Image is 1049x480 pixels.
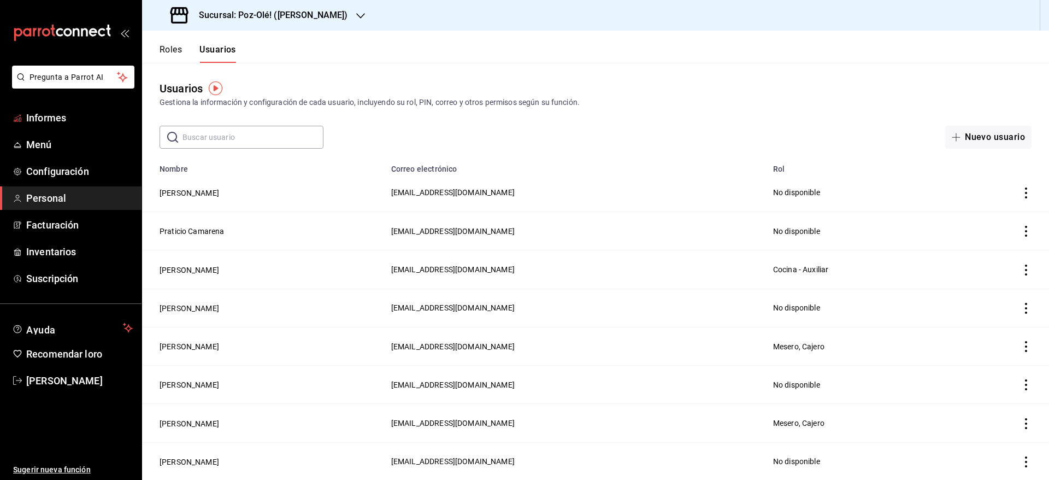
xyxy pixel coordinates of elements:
span: [EMAIL_ADDRESS][DOMAIN_NAME] [391,419,515,428]
font: Configuración [26,166,89,177]
button: [PERSON_NAME] [160,341,219,352]
span: Mesero, Cajero [773,419,824,428]
span: [EMAIL_ADDRESS][DOMAIN_NAME] [391,265,515,274]
font: Facturación [26,219,79,231]
font: Usuarios [199,44,236,55]
span: Cocina - Auxiliar [773,265,829,274]
span: [EMAIL_ADDRESS][DOMAIN_NAME] [391,381,515,389]
button: actions [1021,226,1032,237]
span: [EMAIL_ADDRESS][DOMAIN_NAME] [391,227,515,236]
font: Informes [26,112,66,124]
button: abrir_cajón_menú [120,28,129,37]
span: [EMAIL_ADDRESS][DOMAIN_NAME] [391,303,515,312]
td: No disponible [767,174,971,212]
td: No disponible [767,212,971,250]
button: [PERSON_NAME] [160,418,219,429]
button: actions [1021,303,1032,314]
a: Pregunta a Parrot AI [8,79,134,91]
div: pestañas de navegación [160,44,236,63]
button: actions [1021,456,1032,467]
span: [EMAIL_ADDRESS][DOMAIN_NAME] [391,188,515,197]
font: Gestiona la información y configuración de cada usuario, incluyendo su rol, PIN, correo y otros p... [160,98,580,107]
font: Suscripción [26,273,78,284]
font: Ayuda [26,324,56,336]
button: [PERSON_NAME] [160,456,219,467]
font: Correo electrónico [391,165,457,174]
button: actions [1021,265,1032,276]
font: Sucursal: Poz-Olé! ([PERSON_NAME]) [199,10,347,20]
button: [PERSON_NAME] [160,303,219,314]
font: Sugerir nueva función [13,465,91,474]
font: Nuevo usuario [965,132,1025,142]
font: [PERSON_NAME] [26,375,103,387]
button: [PERSON_NAME] [160,379,219,390]
button: Nuevo usuario [945,126,1032,149]
font: Rol [773,165,785,174]
button: actions [1021,418,1032,429]
font: Personal [26,192,66,204]
font: Pregunta a Parrot AI [30,73,104,81]
td: No disponible [767,289,971,327]
font: Roles [160,44,182,55]
font: Recomendar loro [26,348,102,360]
font: Usuarios [160,82,203,95]
td: No disponible [767,366,971,404]
button: Pregunta a Parrot AI [12,66,134,89]
button: [PERSON_NAME] [160,265,219,276]
span: [EMAIL_ADDRESS][DOMAIN_NAME] [391,342,515,351]
button: actions [1021,188,1032,198]
button: actions [1021,379,1032,390]
button: Praticio Camarena [160,226,225,237]
button: [PERSON_NAME] [160,188,219,198]
font: Nombre [160,165,188,174]
font: Inventarios [26,246,76,257]
span: Mesero, Cajero [773,342,824,351]
span: [EMAIL_ADDRESS][DOMAIN_NAME] [391,457,515,466]
font: Menú [26,139,52,150]
button: actions [1021,341,1032,352]
img: Marcador de información sobre herramientas [209,81,222,95]
input: Buscar usuario [182,126,323,148]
